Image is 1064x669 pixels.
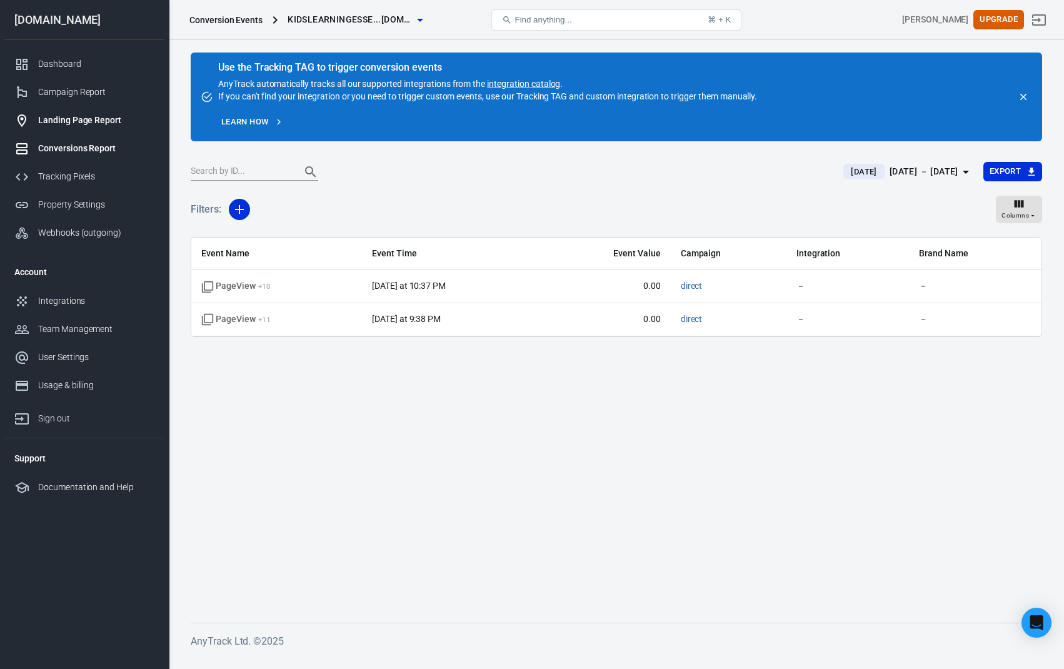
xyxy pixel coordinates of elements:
li: Support [4,443,164,473]
button: Columns [996,196,1042,223]
span: Campaign [681,248,776,260]
button: Find anything...⌘ + K [491,9,741,31]
div: Documentation and Help [38,481,154,494]
div: Dashboard [38,58,154,71]
button: Search [296,157,326,187]
a: integration catalog [487,79,560,89]
span: 0.00 [552,313,661,326]
div: User Settings [38,351,154,364]
div: Webhooks (outgoing) [38,226,154,239]
div: Property Settings [38,198,154,211]
button: Export [983,162,1042,181]
div: Sign out [38,412,154,425]
a: Tracking Pixels [4,163,164,191]
div: Use the Tracking TAG to trigger conversion events [218,61,757,74]
h6: AnyTrack Ltd. © 2025 [191,633,1042,649]
sup: + 11 [258,315,271,324]
div: Account id: NtgCPd8J [902,13,968,26]
span: Event Value [552,248,661,260]
time: 2025-09-18T21:38:47-04:00 [372,314,441,324]
sup: + 10 [258,282,271,291]
a: User Settings [4,343,164,371]
span: 0.00 [552,280,661,293]
span: Brand Name [919,248,1031,260]
a: Sign out [1024,5,1054,35]
div: AnyTrack automatically tracks all our supported integrations from the . If you can't find your in... [218,63,757,103]
div: Landing Page Report [38,114,154,127]
div: Campaign Report [38,86,154,99]
span: － [919,313,1031,326]
div: Usage & billing [38,379,154,392]
a: direct [681,281,703,291]
span: [DATE] [846,166,881,178]
span: direct [681,280,703,293]
div: scrollable content [191,238,1041,336]
div: Tracking Pixels [38,170,154,183]
a: Team Management [4,315,164,343]
span: Integration [796,248,899,260]
a: Dashboard [4,50,164,78]
time: 2025-09-18T22:37:50-04:00 [372,281,446,291]
div: Conversions Report [38,142,154,155]
span: － [919,280,1031,293]
li: Account [4,257,164,287]
a: Sign out [4,400,164,433]
input: Search by ID... [191,164,291,180]
button: close [1015,88,1032,106]
span: － [796,280,899,293]
a: Integrations [4,287,164,315]
a: Usage & billing [4,371,164,400]
span: PageView [201,313,271,326]
span: Find anything... [514,15,571,24]
h5: Filters: [191,189,221,229]
a: Landing Page Report [4,106,164,134]
div: Team Management [38,323,154,336]
a: Webhooks (outgoing) [4,219,164,247]
span: Columns [1001,210,1029,221]
button: kidslearningesse...[DOMAIN_NAME] [283,8,428,31]
span: － [796,313,899,326]
span: PageView [201,280,271,293]
div: Conversion Events [189,14,263,26]
span: kidslearningessentials.com [288,12,413,28]
span: Event Time [372,248,532,260]
button: [DATE][DATE] － [DATE] [833,161,983,182]
a: Learn how [218,113,286,132]
a: Property Settings [4,191,164,219]
div: Integrations [38,294,154,308]
div: Open Intercom Messenger [1021,608,1051,638]
a: direct [681,314,703,324]
span: Event Name [201,248,352,260]
button: Upgrade [973,10,1024,29]
span: direct [681,313,703,326]
a: Conversions Report [4,134,164,163]
div: ⌘ + K [708,15,731,24]
div: [DATE] － [DATE] [890,164,958,179]
div: [DOMAIN_NAME] [4,14,164,26]
a: Campaign Report [4,78,164,106]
